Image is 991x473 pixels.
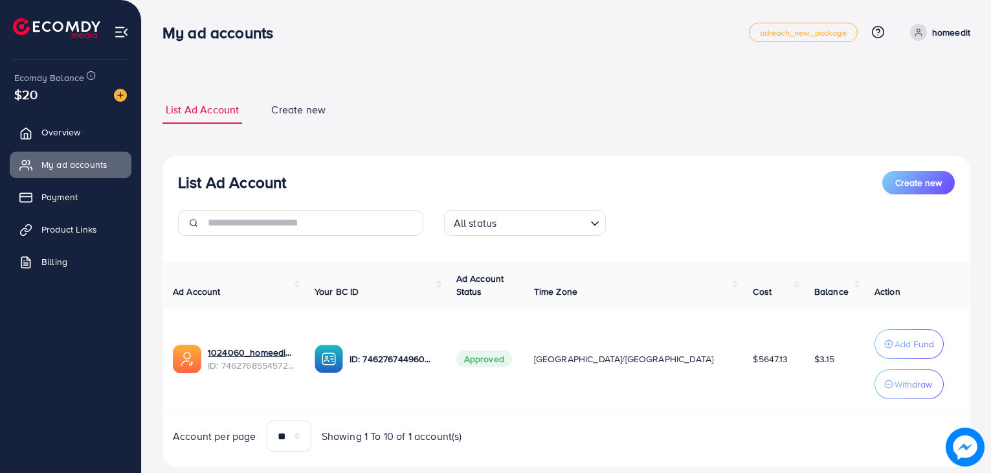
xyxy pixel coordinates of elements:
[753,352,788,365] span: $5647.13
[874,329,944,359] button: Add Fund
[271,102,326,117] span: Create new
[208,346,294,373] div: <span class='underline'>1024060_homeedit7_1737561213516</span></br>7462768554572742672
[41,255,67,268] span: Billing
[534,285,577,298] span: Time Zone
[874,369,944,399] button: Withdraw
[456,351,512,367] span: Approved
[41,190,78,203] span: Payment
[315,285,359,298] span: Your BC ID
[10,152,131,178] a: My ad accounts
[895,336,934,352] p: Add Fund
[882,171,955,194] button: Create new
[534,352,714,365] span: [GEOGRAPHIC_DATA]/[GEOGRAPHIC_DATA]
[350,351,436,367] p: ID: 7462767449604177937
[10,249,131,275] a: Billing
[178,173,286,192] h3: List Ad Account
[895,376,932,392] p: Withdraw
[162,23,284,42] h3: My ad accounts
[444,210,606,236] div: Search for option
[173,285,221,298] span: Ad Account
[10,216,131,242] a: Product Links
[451,214,500,233] span: All status
[500,211,585,233] input: Search for option
[760,29,847,37] span: adreach_new_package
[208,359,294,372] span: ID: 7462768554572742672
[166,102,239,117] span: List Ad Account
[895,176,942,189] span: Create new
[114,89,127,102] img: image
[14,85,38,104] span: $20
[41,126,80,139] span: Overview
[814,352,835,365] span: $3.15
[13,18,100,38] img: logo
[456,272,504,298] span: Ad Account Status
[41,223,97,236] span: Product Links
[814,285,849,298] span: Balance
[874,285,900,298] span: Action
[315,345,343,373] img: ic-ba-acc.ded83a64.svg
[749,23,858,42] a: adreach_new_package
[41,158,107,171] span: My ad accounts
[10,184,131,210] a: Payment
[322,429,462,444] span: Showing 1 To 10 of 1 account(s)
[208,346,294,359] a: 1024060_homeedit7_1737561213516
[173,345,201,373] img: ic-ads-acc.e4c84228.svg
[947,429,983,465] img: image
[905,24,970,41] a: homeedit
[173,429,256,444] span: Account per page
[932,25,970,40] p: homeedit
[10,119,131,145] a: Overview
[114,25,129,40] img: menu
[753,285,772,298] span: Cost
[14,71,84,84] span: Ecomdy Balance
